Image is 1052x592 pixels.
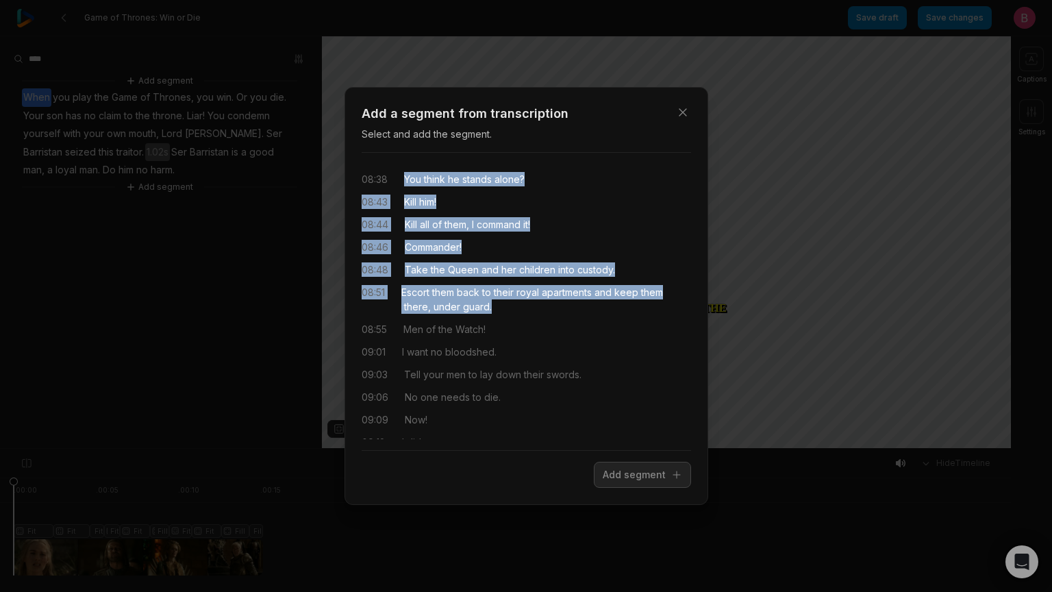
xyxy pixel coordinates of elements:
[481,390,501,404] span: die.
[477,367,493,382] span: lay
[401,299,431,314] span: there,
[454,285,479,299] span: back
[460,299,492,314] span: guard.
[466,367,477,382] span: to
[466,435,483,449] span: not
[401,285,429,299] span: Escort
[402,345,404,359] span: I
[405,412,427,427] span: Now!
[592,285,612,299] span: and
[514,285,539,299] span: royal
[416,195,436,209] span: him!
[421,435,446,449] span: warn
[403,322,423,336] span: Men
[460,172,492,186] span: stands
[429,217,442,232] span: of
[404,435,421,449] span: did
[405,262,428,277] span: Take
[428,345,442,359] span: no
[555,262,575,277] span: into
[362,285,385,314] div: 08:51
[479,262,499,277] span: and
[446,435,466,449] span: you
[612,285,638,299] span: keep
[479,285,491,299] span: to
[516,262,555,277] span: children
[405,240,462,254] span: Commander!
[431,299,460,314] span: under
[362,412,388,427] div: 09:09
[539,285,592,299] span: apartments
[404,367,421,382] span: Tell
[444,367,466,382] span: men
[638,285,663,299] span: them
[445,262,479,277] span: Queen
[499,262,516,277] span: her
[362,172,388,186] div: 08:38
[418,390,438,404] span: one
[436,322,453,336] span: the
[362,104,691,123] h3: Add a segment from transcription
[362,435,386,449] div: 09:18
[417,217,429,232] span: all
[421,172,445,186] span: think
[470,390,481,404] span: to
[453,322,486,336] span: Watch!
[438,390,470,404] span: needs
[402,435,404,449] span: I
[492,172,525,186] span: alone?
[405,390,418,404] span: No
[362,322,387,336] div: 08:55
[362,240,388,254] div: 08:46
[362,195,388,209] div: 08:43
[442,217,469,232] span: them,
[362,217,388,232] div: 08:44
[594,462,691,488] button: Add segment
[1005,545,1038,578] div: Open Intercom Messenger
[404,345,428,359] span: want
[469,217,474,232] span: I
[362,127,691,141] p: Select and add the segment.
[429,285,454,299] span: them
[445,172,460,186] span: he
[404,172,421,186] span: You
[521,217,530,232] span: it!
[494,435,516,449] span: trust
[362,262,388,277] div: 08:48
[483,435,494,449] span: to
[428,262,445,277] span: the
[516,435,535,449] span: me.
[362,367,388,382] div: 09:03
[362,390,388,404] div: 09:06
[474,217,521,232] span: command
[404,195,416,209] span: Kill
[405,217,417,232] span: Kill
[362,345,386,359] div: 09:01
[421,367,444,382] span: your
[575,262,615,277] span: custody.
[423,322,436,336] span: of
[493,367,521,382] span: down
[491,285,514,299] span: their
[544,367,581,382] span: swords.
[442,345,497,359] span: bloodshed.
[521,367,544,382] span: their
